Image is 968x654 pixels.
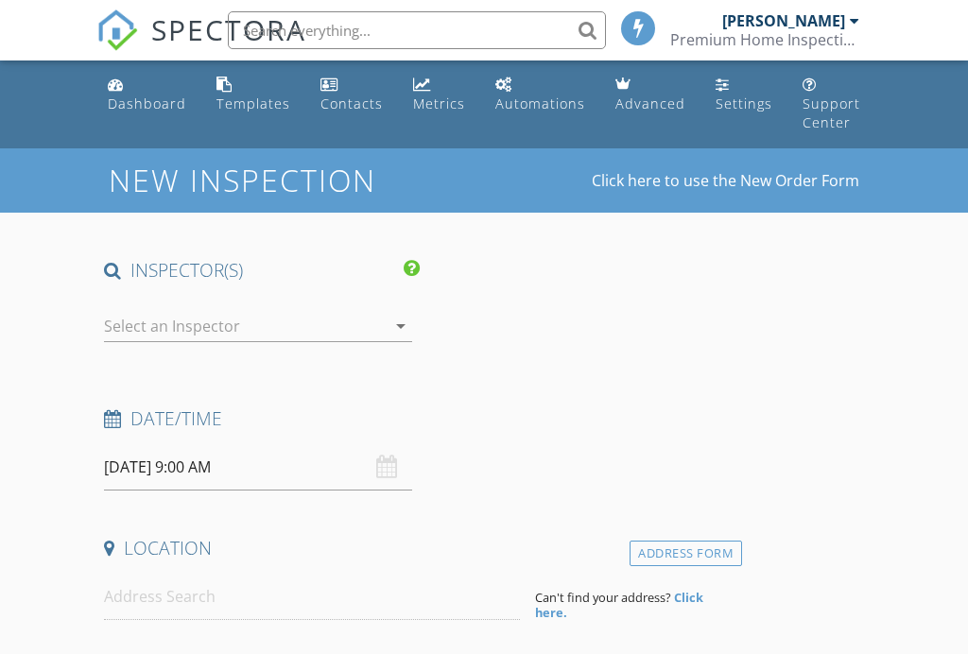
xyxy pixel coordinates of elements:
[209,68,298,122] a: Templates
[615,95,685,112] div: Advanced
[406,68,473,122] a: Metrics
[535,589,671,606] span: Can't find your address?
[413,95,465,112] div: Metrics
[100,68,194,122] a: Dashboard
[630,541,742,566] div: Address Form
[389,315,412,337] i: arrow_drop_down
[96,9,138,51] img: The Best Home Inspection Software - Spectora
[592,173,859,188] a: Click here to use the New Order Form
[495,95,585,112] div: Automations
[104,536,735,560] h4: Location
[708,68,780,122] a: Settings
[108,95,186,112] div: Dashboard
[104,574,519,620] input: Address Search
[803,95,860,131] div: Support Center
[488,68,593,122] a: Automations (Basic)
[104,406,735,431] h4: Date/Time
[313,68,390,122] a: Contacts
[96,26,306,65] a: SPECTORA
[104,258,419,283] h4: INSPECTOR(S)
[216,95,290,112] div: Templates
[320,95,383,112] div: Contacts
[716,95,772,112] div: Settings
[722,11,845,30] div: [PERSON_NAME]
[795,68,868,141] a: Support Center
[151,9,306,49] span: SPECTORA
[535,589,703,621] strong: Click here.
[104,444,411,491] input: Select date
[109,163,527,197] h1: New Inspection
[228,11,606,49] input: Search everything...
[608,68,693,122] a: Advanced
[670,30,859,49] div: Premium Home Inspections LLC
